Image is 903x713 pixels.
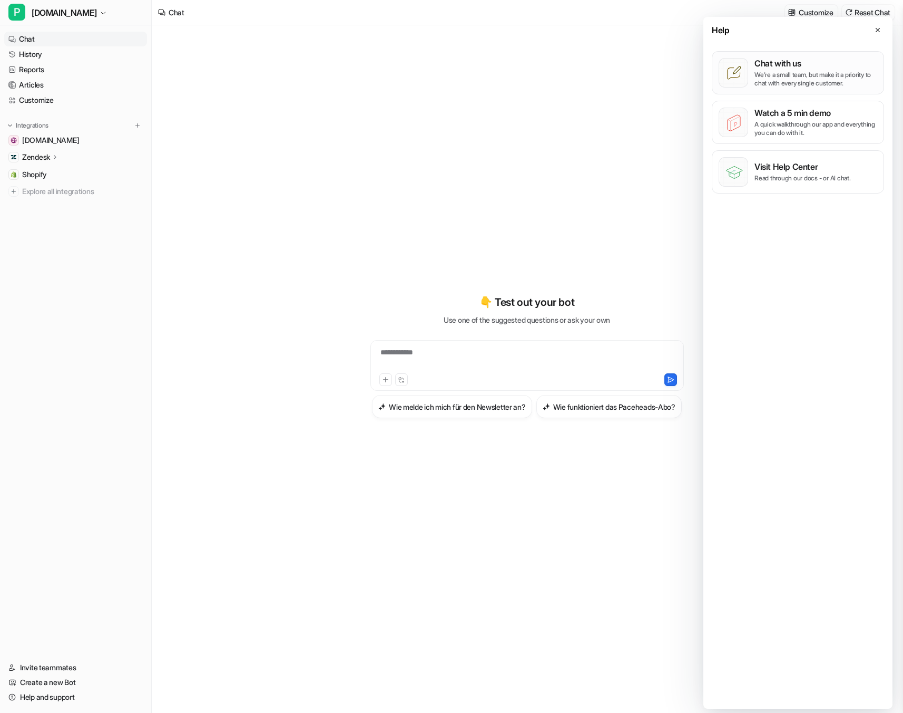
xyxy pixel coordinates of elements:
a: Create a new Bot [4,675,147,690]
img: explore all integrations [8,186,19,197]
span: [DOMAIN_NAME] [32,5,97,20]
p: Integrations [16,121,48,130]
a: Reports [4,62,147,77]
span: Explore all integrations [22,183,143,200]
span: Shopify [22,169,47,180]
img: paceheads.com [11,137,17,143]
button: Reset Chat [842,5,895,20]
img: Zendesk [11,154,17,160]
button: Wie melde ich mich für den Newsletter an?Wie melde ich mich für den Newsletter an? [372,395,532,418]
button: Wie funktioniert das Paceheads-Abo?Wie funktioniert das Paceheads-Abo? [536,395,682,418]
p: Watch a 5 min demo [754,108,877,118]
p: Zendesk [22,152,50,162]
p: Use one of the suggested questions or ask your own [444,314,610,325]
p: Read through our docs - or AI chat. [754,174,851,182]
img: reset [845,8,852,16]
a: Help and support [4,690,147,705]
a: Articles [4,78,147,92]
img: Wie melde ich mich für den Newsletter an? [378,403,386,411]
a: Chat [4,32,147,46]
p: 👇 Test out your bot [479,294,574,310]
img: expand menu [6,122,14,129]
img: Shopify [11,171,17,178]
a: History [4,47,147,62]
h3: Wie melde ich mich für den Newsletter an? [389,401,526,412]
p: We’re a small team, but make it a priority to chat with every single customer. [754,71,877,88]
a: ShopifyShopify [4,167,147,182]
img: menu_add.svg [134,122,141,129]
button: Chat with usWe’re a small team, but make it a priority to chat with every single customer. [712,51,884,94]
img: customize [788,8,796,16]
span: [DOMAIN_NAME] [22,135,79,146]
button: Watch a 5 min demoA quick walkthrough our app and everything you can do with it. [712,101,884,144]
a: paceheads.com[DOMAIN_NAME] [4,133,147,148]
p: Chat with us [754,58,877,69]
span: P [8,4,25,21]
p: Customize [799,7,833,18]
h3: Wie funktioniert das Paceheads-Abo? [553,401,675,412]
p: Visit Help Center [754,161,851,172]
div: Chat [169,7,184,18]
button: Visit Help CenterRead through our docs - or AI chat. [712,150,884,194]
img: Wie funktioniert das Paceheads-Abo? [543,403,550,411]
p: A quick walkthrough our app and everything you can do with it. [754,120,877,137]
a: Customize [4,93,147,108]
button: Integrations [4,120,52,131]
button: Customize [785,5,837,20]
span: Help [712,24,729,36]
a: Explore all integrations [4,184,147,199]
a: Invite teammates [4,660,147,675]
